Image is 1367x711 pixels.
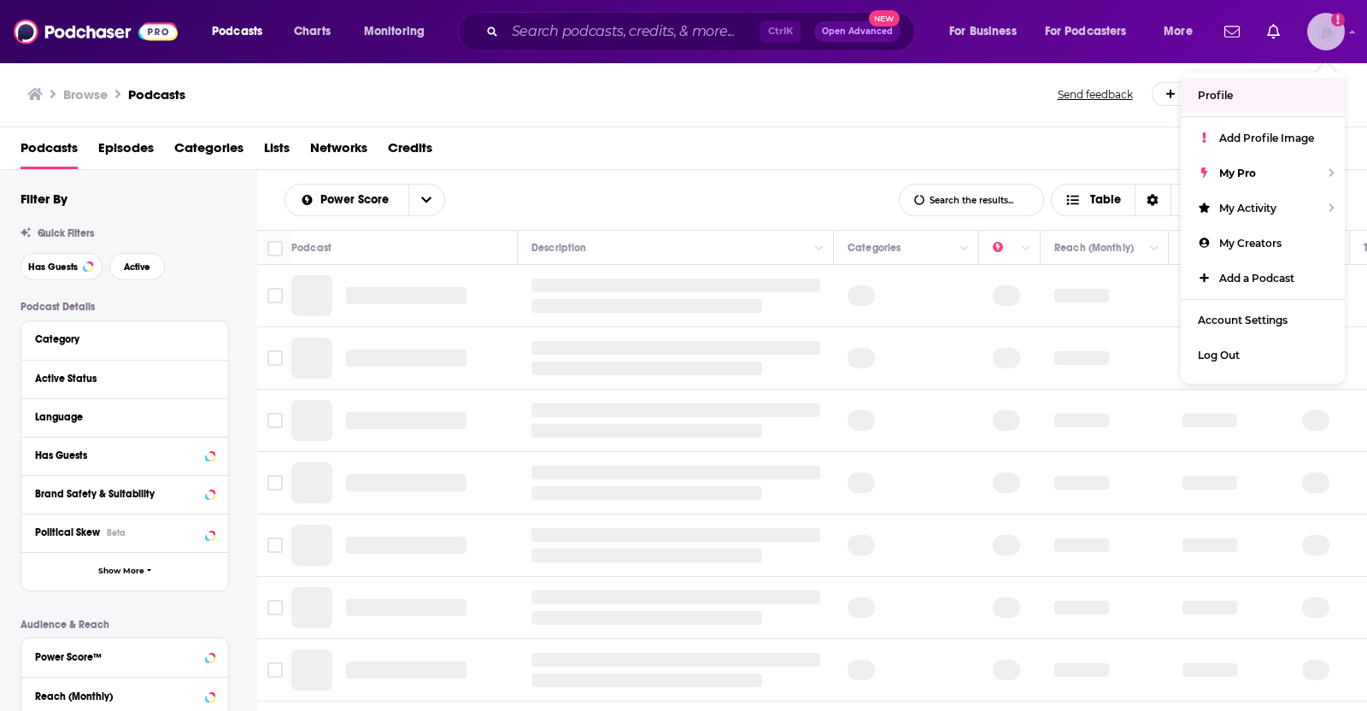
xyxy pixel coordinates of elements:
[1135,185,1170,215] div: Sort Direction
[21,301,229,313] p: Podcast Details
[14,15,178,48] img: Podchaser - Follow, Share and Rate Podcasts
[993,238,1017,258] div: Power Score
[283,18,341,45] a: Charts
[38,227,94,239] span: Quick Filters
[107,527,126,538] div: Beta
[388,134,432,169] a: Credits
[21,619,229,631] p: Audience & Reach
[1217,17,1247,46] a: Show notifications dropdown
[1152,18,1214,45] button: open menu
[267,538,283,553] span: Toggle select row
[1198,89,1233,102] span: Profile
[35,526,100,538] span: Political Skew
[505,18,760,45] input: Search podcasts, credits, & more...
[212,20,262,44] span: Podcasts
[35,406,214,427] button: Language
[21,253,103,280] button: Has Guests
[1307,13,1345,50] button: Show profile menu
[21,552,228,591] button: Show More
[1181,78,1345,113] a: Profile
[267,288,283,303] span: Toggle select row
[35,651,200,663] div: Power Score™
[128,86,185,103] h1: Podcasts
[1164,20,1193,44] span: More
[264,134,290,169] a: Lists
[174,134,243,169] a: Categories
[35,328,214,350] button: Category
[1045,20,1127,44] span: For Podcasters
[809,238,830,259] button: Column Actions
[285,184,445,216] h2: Choose List sort
[814,21,901,42] button: Open AdvancedNew
[35,488,200,500] div: Brand Safety & Suitability
[822,27,893,36] span: Open Advanced
[474,12,931,51] div: Search podcasts, credits, & more...
[1181,120,1345,156] a: Add Profile Image
[760,21,801,43] span: Ctrl K
[21,191,67,207] h2: Filter By
[954,238,975,259] button: Column Actions
[1219,167,1256,179] span: My Pro
[949,20,1017,44] span: For Business
[1219,237,1282,250] span: My Creators
[1054,238,1134,258] div: Reach (Monthly)
[1051,184,1207,216] button: Choose View
[848,238,901,258] div: Categories
[1219,272,1294,285] span: Add a Podcast
[937,18,1038,45] button: open menu
[35,645,214,667] button: Power Score™
[200,18,285,45] button: open menu
[1307,13,1345,50] img: User Profile
[320,194,395,206] span: Power Score
[531,238,586,258] div: Description
[1331,13,1345,26] svg: Add a profile image
[35,690,200,702] div: Reach (Monthly)
[35,333,203,345] div: Category
[21,134,78,169] span: Podcasts
[35,521,214,543] button: Political SkewBeta
[291,238,331,258] div: Podcast
[267,600,283,615] span: Toggle select row
[109,253,165,280] button: Active
[35,450,200,461] div: Has Guests
[1016,238,1036,259] button: Column Actions
[1053,87,1138,102] button: Send feedback
[1144,238,1165,259] button: Column Actions
[35,444,214,466] button: Has Guests
[1152,82,1269,106] a: Add a Podcast
[310,134,367,169] a: Networks
[294,20,331,44] span: Charts
[869,10,900,26] span: New
[267,662,283,678] span: Toggle select row
[408,185,444,215] button: open menu
[35,483,214,504] button: Brand Safety & Suitability
[352,18,447,45] button: open menu
[35,685,214,706] button: Reach (Monthly)
[267,475,283,491] span: Toggle select row
[35,367,214,389] button: Active Status
[285,194,408,206] button: open menu
[98,134,154,169] a: Episodes
[1034,18,1152,45] button: open menu
[28,262,78,272] span: Has Guests
[1181,303,1345,338] a: Account Settings
[1198,314,1288,326] span: Account Settings
[1181,73,1345,384] ul: Show profile menu
[63,86,108,103] h3: Browse
[98,567,144,576] span: Show More
[1260,17,1287,46] a: Show notifications dropdown
[1090,194,1121,206] span: Table
[364,20,425,44] span: Monitoring
[267,413,283,428] span: Toggle select row
[1219,202,1276,214] span: My Activity
[35,373,203,385] div: Active Status
[1307,13,1345,50] span: Logged in as evankrask
[1181,261,1345,296] a: Add a Podcast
